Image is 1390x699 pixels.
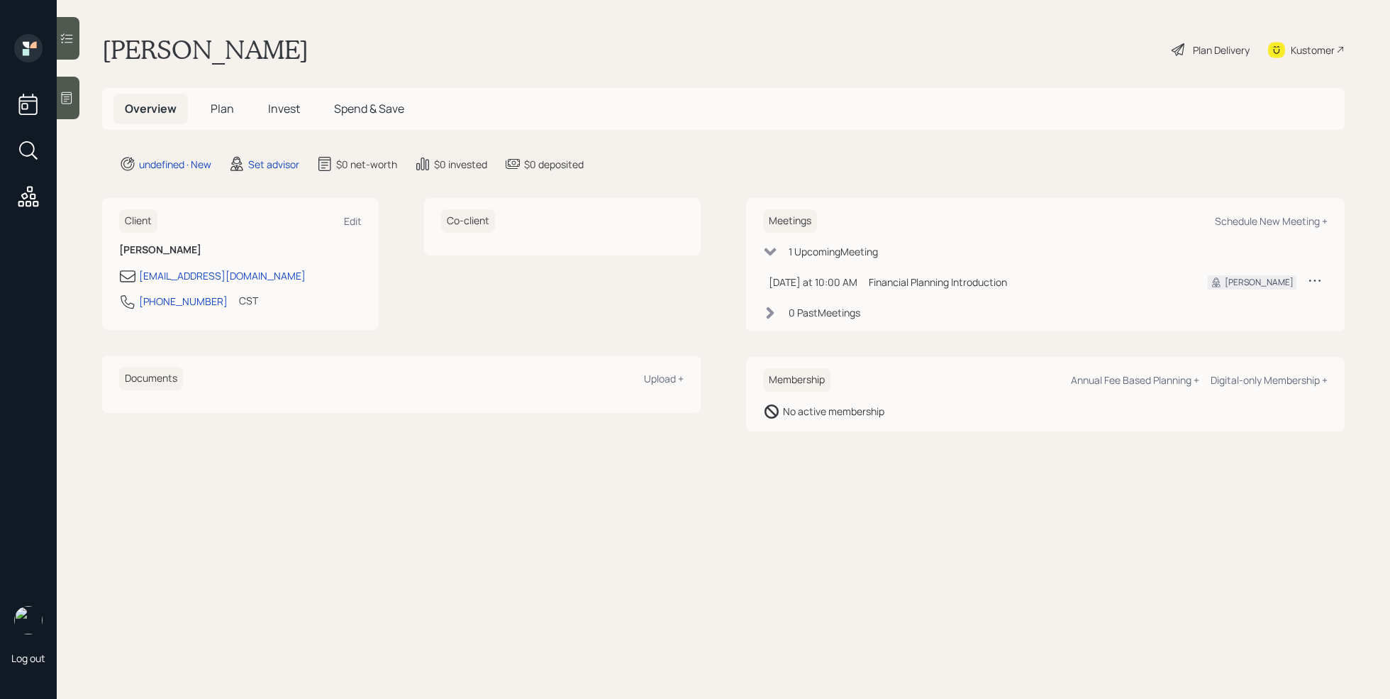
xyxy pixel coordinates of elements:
div: Schedule New Meeting + [1215,214,1328,228]
h1: [PERSON_NAME] [102,34,308,65]
div: [EMAIL_ADDRESS][DOMAIN_NAME] [139,268,306,283]
div: Kustomer [1291,43,1335,57]
h6: Client [119,209,157,233]
h6: Meetings [763,209,817,233]
h6: Documents [119,367,183,390]
span: Spend & Save [334,101,404,116]
div: Upload + [644,372,684,385]
div: Annual Fee Based Planning + [1071,373,1199,387]
div: Financial Planning Introduction [869,275,1185,290]
div: $0 net-worth [336,157,397,172]
div: Plan Delivery [1193,43,1250,57]
div: CST [239,293,258,308]
h6: [PERSON_NAME] [119,244,362,256]
span: Plan [211,101,234,116]
h6: Co-client [441,209,495,233]
div: No active membership [783,404,884,419]
img: retirable_logo.png [14,606,43,634]
span: Overview [125,101,177,116]
div: Log out [11,651,45,665]
h6: Membership [763,368,830,392]
div: Edit [344,214,362,228]
div: 1 Upcoming Meeting [789,244,878,259]
div: 0 Past Meeting s [789,305,860,320]
div: $0 deposited [524,157,584,172]
div: [PERSON_NAME] [1225,276,1294,289]
div: $0 invested [434,157,487,172]
span: Invest [268,101,300,116]
div: undefined · New [139,157,211,172]
div: [DATE] at 10:00 AM [769,275,857,290]
div: [PHONE_NUMBER] [139,294,228,309]
div: Digital-only Membership + [1211,373,1328,387]
div: Set advisor [248,157,299,172]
